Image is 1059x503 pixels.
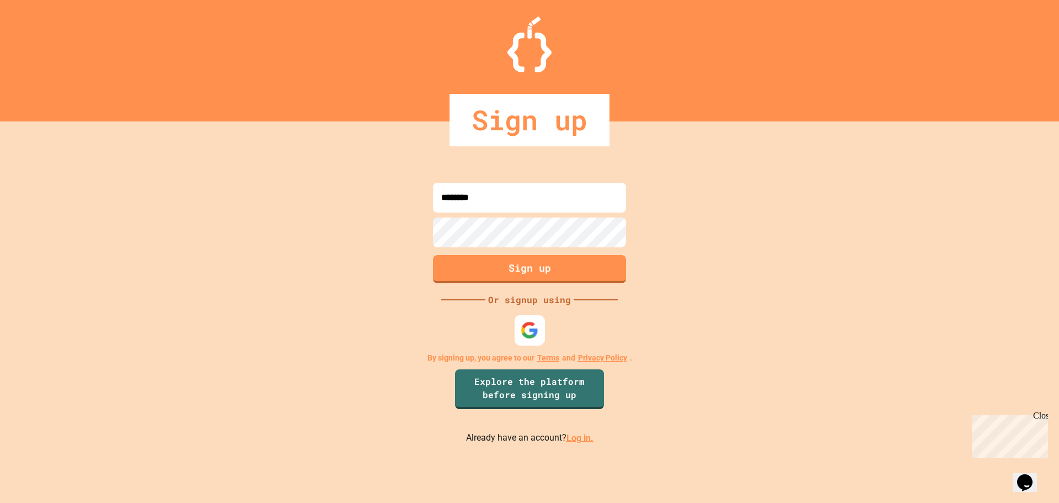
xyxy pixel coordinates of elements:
a: Explore the platform before signing up [455,369,604,409]
div: Or signup using [485,293,574,306]
div: Chat with us now!Close [4,4,76,70]
a: Terms [537,352,559,364]
p: Already have an account? [466,431,593,445]
button: Sign up [433,255,626,283]
iframe: chat widget [1013,459,1048,492]
a: Privacy Policy [578,352,627,364]
img: google-icon.svg [521,321,539,339]
a: Log in. [566,432,593,443]
p: By signing up, you agree to our and . [427,352,632,364]
div: Sign up [450,94,609,146]
iframe: chat widget [967,411,1048,458]
img: Logo.svg [507,17,552,72]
